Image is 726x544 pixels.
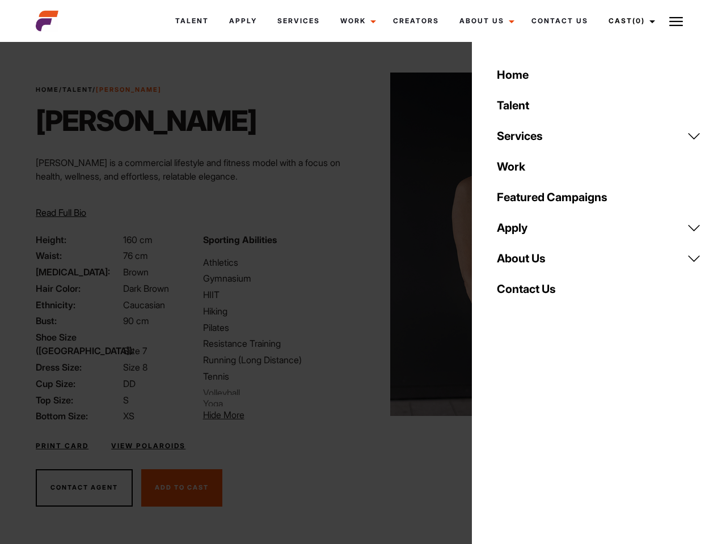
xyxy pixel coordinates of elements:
[123,266,149,278] span: Brown
[123,299,165,311] span: Caucasian
[36,192,356,233] p: Through her modeling and wellness brand, HEAL, she inspires others on their wellness journeys—cha...
[123,283,169,294] span: Dark Brown
[123,410,134,422] span: XS
[36,360,121,374] span: Dress Size:
[203,256,356,269] li: Athletics
[490,212,708,243] a: Apply
[165,6,219,36] a: Talent
[203,337,356,350] li: Resistance Training
[203,321,356,334] li: Pilates
[36,265,121,279] span: [MEDICAL_DATA]:
[383,6,449,36] a: Creators
[36,330,121,358] span: Shoe Size ([GEOGRAPHIC_DATA]):
[123,315,149,326] span: 90 cm
[36,409,121,423] span: Bottom Size:
[36,441,88,451] a: Print Card
[632,16,645,25] span: (0)
[449,6,521,36] a: About Us
[36,10,58,32] img: cropped-aefm-brand-fav-22-square.png
[36,249,121,262] span: Waist:
[330,6,383,36] a: Work
[36,104,256,138] h1: [PERSON_NAME]
[203,353,356,367] li: Running (Long Distance)
[141,469,222,507] button: Add To Cast
[36,282,121,295] span: Hair Color:
[36,85,162,95] span: / /
[123,250,148,261] span: 76 cm
[203,369,356,383] li: Tennis
[598,6,662,36] a: Cast(0)
[36,206,86,219] button: Read Full Bio
[490,182,708,212] a: Featured Campaigns
[669,15,683,28] img: Burger icon
[123,345,147,356] span: Size 7
[36,393,121,407] span: Top Size:
[123,362,147,373] span: Size 8
[36,156,356,183] p: [PERSON_NAME] is a commercial lifestyle and fitness model with a focus on health, wellness, and e...
[123,394,129,406] span: S
[111,441,185,451] a: View Polaroids
[36,207,86,218] span: Read Full Bio
[521,6,598,36] a: Contact Us
[490,243,708,274] a: About Us
[267,6,330,36] a: Services
[155,483,209,491] span: Add To Cast
[123,234,153,245] span: 160 cm
[490,274,708,304] a: Contact Us
[203,409,244,420] span: Hide More
[36,298,121,312] span: Ethnicity:
[36,86,59,93] a: Home
[490,90,708,121] a: Talent
[490,59,708,90] a: Home
[490,151,708,182] a: Work
[203,304,356,318] li: Hiking
[36,314,121,328] span: Bust:
[203,234,277,245] strong: Sporting Abilities
[490,121,708,151] a: Services
[203,386,307,395] li: Volleyball
[123,378,136,389] span: DD
[36,469,133,507] button: Contact Agent
[36,233,121,246] span: Height:
[219,6,267,36] a: Apply
[96,86,162,93] strong: [PERSON_NAME]
[203,271,356,285] li: Gymnasium
[62,86,92,93] a: Talent
[203,288,356,301] li: HIIT
[36,377,121,390] span: Cup Size:
[203,397,307,406] li: Yoga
